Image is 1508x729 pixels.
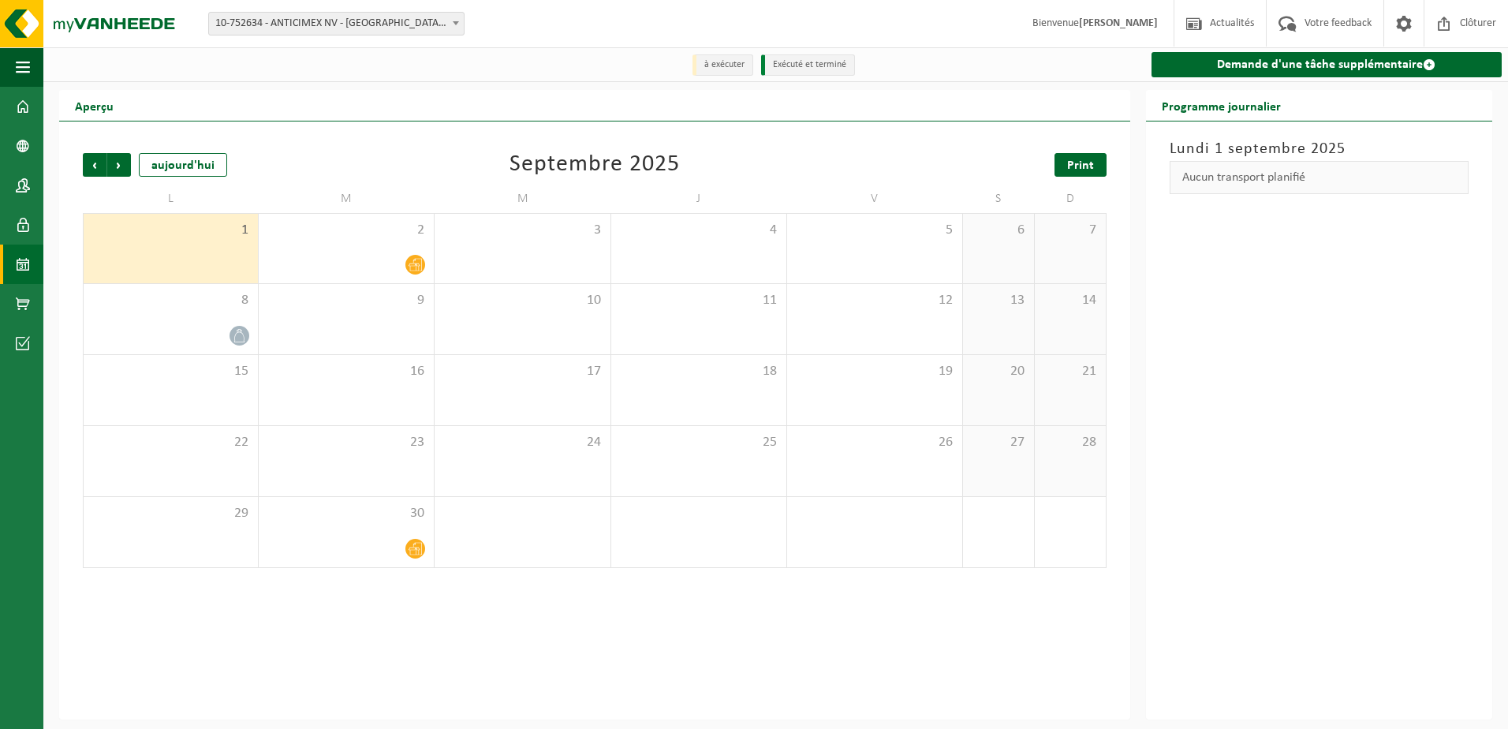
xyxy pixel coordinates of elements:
span: 5 [795,222,954,239]
span: 19 [795,363,954,380]
td: S [963,185,1035,213]
span: 21 [1043,363,1098,380]
span: 1 [91,222,250,239]
span: Précédent [83,153,106,177]
span: 10 [442,292,602,309]
strong: [PERSON_NAME] [1079,17,1158,29]
span: 7 [1043,222,1098,239]
a: Demande d'une tâche supplémentaire [1152,52,1502,77]
div: Septembre 2025 [510,153,680,177]
span: 24 [442,434,602,451]
h2: Aperçu [59,90,129,121]
span: 14 [1043,292,1098,309]
td: M [259,185,435,213]
span: 3 [442,222,602,239]
span: 10-752634 - ANTICIMEX NV - SINT-PIETERS-LEEUW [209,13,464,35]
td: D [1035,185,1107,213]
td: M [435,185,610,213]
div: aujourd'hui [139,153,227,177]
h3: Lundi 1 septembre 2025 [1170,137,1469,161]
span: 8 [91,292,250,309]
span: 26 [795,434,954,451]
span: 15 [91,363,250,380]
span: 13 [971,292,1026,309]
span: Suivant [107,153,131,177]
span: 27 [971,434,1026,451]
span: 12 [795,292,954,309]
span: 28 [1043,434,1098,451]
span: 16 [267,363,426,380]
span: 18 [619,363,778,380]
span: 9 [267,292,426,309]
span: 22 [91,434,250,451]
a: Print [1054,153,1107,177]
td: L [83,185,259,213]
span: 30 [267,505,426,522]
td: V [787,185,963,213]
div: Aucun transport planifié [1170,161,1469,194]
span: 11 [619,292,778,309]
td: J [611,185,787,213]
span: 29 [91,505,250,522]
h2: Programme journalier [1146,90,1297,121]
span: 6 [971,222,1026,239]
span: 4 [619,222,778,239]
span: 20 [971,363,1026,380]
span: 17 [442,363,602,380]
span: Print [1067,159,1094,172]
span: 2 [267,222,426,239]
li: à exécuter [692,54,753,76]
li: Exécuté et terminé [761,54,855,76]
span: 10-752634 - ANTICIMEX NV - SINT-PIETERS-LEEUW [208,12,465,36]
span: 23 [267,434,426,451]
span: 25 [619,434,778,451]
